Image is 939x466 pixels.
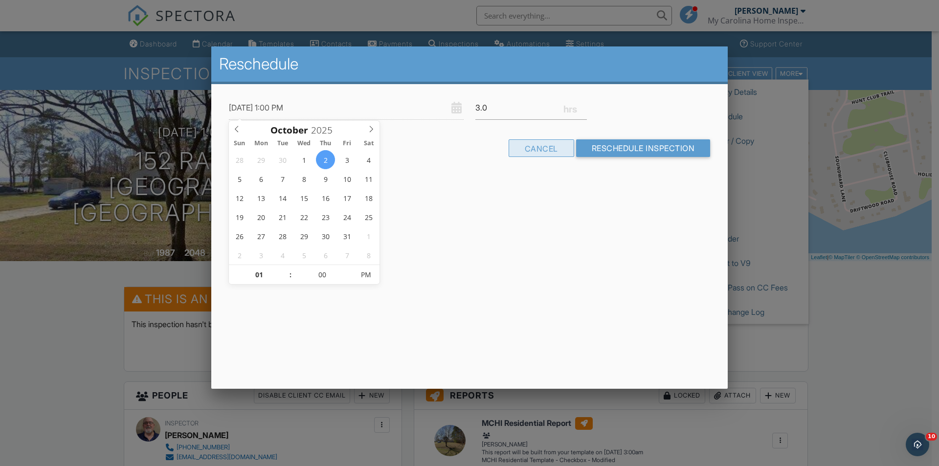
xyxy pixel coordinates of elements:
[294,150,313,169] span: October 1, 2025
[230,150,249,169] span: September 28, 2025
[359,150,378,169] span: October 4, 2025
[273,150,292,169] span: September 30, 2025
[294,226,313,245] span: October 29, 2025
[230,188,249,207] span: October 12, 2025
[270,126,308,135] span: Scroll to increment
[336,140,358,147] span: Fri
[337,188,357,207] span: October 17, 2025
[294,245,313,265] span: November 5, 2025
[294,207,313,226] span: October 22, 2025
[359,207,378,226] span: October 25, 2025
[294,169,313,188] span: October 8, 2025
[337,169,357,188] span: October 10, 2025
[230,207,249,226] span: October 19, 2025
[359,188,378,207] span: October 18, 2025
[337,245,357,265] span: November 7, 2025
[906,433,929,456] iframe: Intercom live chat
[229,265,289,285] input: Scroll to increment
[251,207,270,226] span: October 20, 2025
[316,169,335,188] span: October 9, 2025
[359,169,378,188] span: October 11, 2025
[293,140,315,147] span: Wed
[251,226,270,245] span: October 27, 2025
[229,140,250,147] span: Sun
[316,150,335,169] span: October 2, 2025
[576,139,711,157] input: Reschedule Inspection
[359,226,378,245] span: November 1, 2025
[316,207,335,226] span: October 23, 2025
[509,139,574,157] div: Cancel
[230,169,249,188] span: October 5, 2025
[337,150,357,169] span: October 3, 2025
[292,265,352,285] input: Scroll to increment
[316,226,335,245] span: October 30, 2025
[316,188,335,207] span: October 16, 2025
[926,433,937,441] span: 10
[273,245,292,265] span: November 4, 2025
[273,169,292,188] span: October 7, 2025
[250,140,272,147] span: Mon
[251,150,270,169] span: September 29, 2025
[289,265,292,285] span: :
[230,245,249,265] span: November 2, 2025
[219,54,720,74] h2: Reschedule
[337,207,357,226] span: October 24, 2025
[294,188,313,207] span: October 15, 2025
[251,188,270,207] span: October 13, 2025
[230,226,249,245] span: October 26, 2025
[352,265,379,285] span: Click to toggle
[358,140,380,147] span: Sat
[273,207,292,226] span: October 21, 2025
[315,140,336,147] span: Thu
[272,140,293,147] span: Tue
[251,169,270,188] span: October 6, 2025
[273,188,292,207] span: October 14, 2025
[359,245,378,265] span: November 8, 2025
[251,245,270,265] span: November 3, 2025
[273,226,292,245] span: October 28, 2025
[316,245,335,265] span: November 6, 2025
[337,226,357,245] span: October 31, 2025
[308,124,340,136] input: Scroll to increment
